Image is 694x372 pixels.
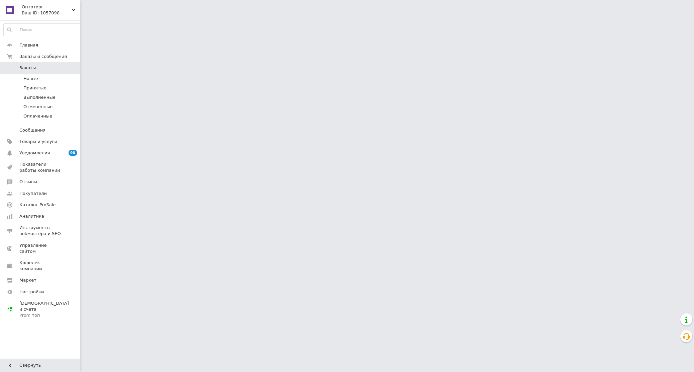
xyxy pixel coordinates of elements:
[19,225,62,237] span: Инструменты вебмастера и SEO
[19,289,44,295] span: Настройки
[23,113,52,119] span: Оплаченные
[4,24,83,36] input: Поиск
[23,85,46,91] span: Принятые
[69,150,77,156] span: 90
[23,76,38,82] span: Новые
[19,179,37,185] span: Отзывы
[19,300,69,319] span: [DEMOGRAPHIC_DATA] и счета
[19,277,36,283] span: Маркет
[19,242,62,254] span: Управление сайтом
[19,150,50,156] span: Уведомления
[19,42,38,48] span: Главная
[23,104,53,110] span: Отмененные
[19,213,44,219] span: Аналитика
[19,312,69,318] div: Prom топ
[19,54,67,60] span: Заказы и сообщения
[19,127,45,133] span: Сообщения
[19,260,62,272] span: Кошелек компании
[19,65,36,71] span: Заказы
[22,10,80,16] div: Ваш ID: 1057098
[19,139,57,145] span: Товары и услуги
[19,161,62,173] span: Показатели работы компании
[19,202,56,208] span: Каталог ProSale
[22,4,72,10] span: Оптоторг
[19,191,47,197] span: Покупатели
[23,94,56,100] span: Выполненные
